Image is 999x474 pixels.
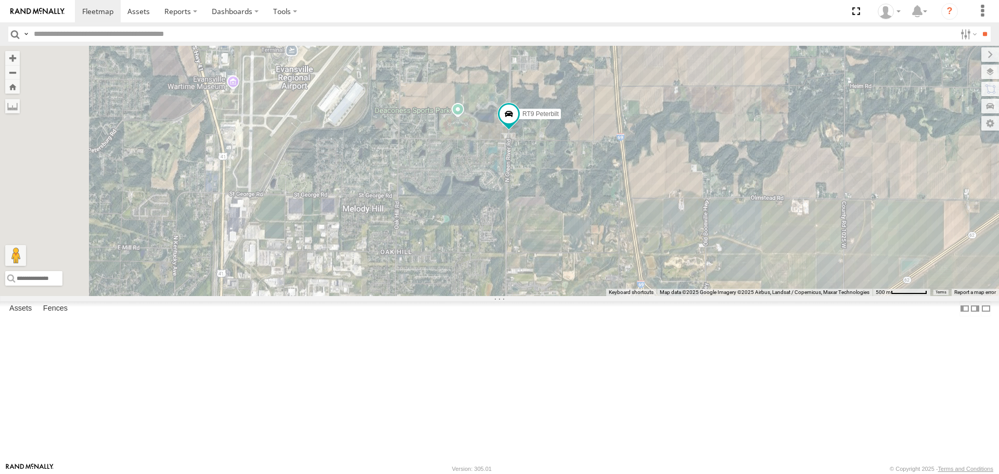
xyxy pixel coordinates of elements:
[873,289,930,296] button: Map Scale: 500 m per 66 pixels
[981,301,991,316] label: Hide Summary Table
[954,289,996,295] a: Report a map error
[38,302,73,316] label: Fences
[876,289,891,295] span: 500 m
[22,27,30,42] label: Search Query
[609,289,654,296] button: Keyboard shortcuts
[956,27,979,42] label: Search Filter Options
[6,464,54,474] a: Visit our Website
[10,8,65,15] img: rand-logo.svg
[959,301,970,316] label: Dock Summary Table to the Left
[5,99,20,113] label: Measure
[522,110,559,118] span: RT9 Peterbilt
[5,245,26,266] button: Drag Pegman onto the map to open Street View
[5,51,20,65] button: Zoom in
[970,301,980,316] label: Dock Summary Table to the Right
[936,290,946,294] a: Terms
[660,289,869,295] span: Map data ©2025 Google Imagery ©2025 Airbus, Landsat / Copernicus, Maxar Technologies
[5,80,20,94] button: Zoom Home
[938,466,993,472] a: Terms and Conditions
[941,3,958,20] i: ?
[5,65,20,80] button: Zoom out
[4,302,37,316] label: Assets
[452,466,492,472] div: Version: 305.01
[890,466,993,472] div: © Copyright 2025 -
[874,4,904,19] div: Nathan Stone
[981,116,999,131] label: Map Settings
